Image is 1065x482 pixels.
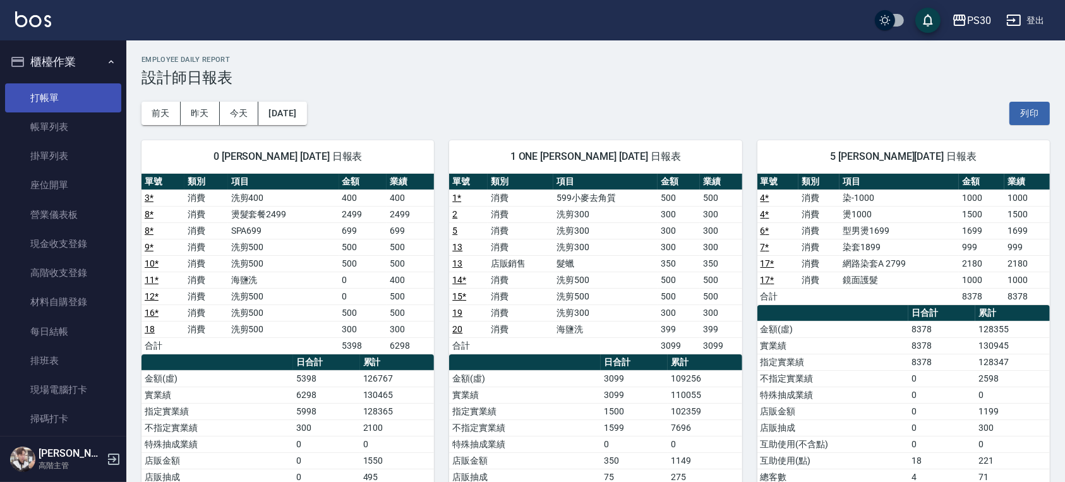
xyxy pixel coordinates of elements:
td: 海鹽洗 [553,321,658,337]
td: 洗剪300 [553,222,658,239]
td: 1500 [601,403,668,419]
td: 300 [658,222,700,239]
td: 0 [293,436,360,452]
td: 2100 [360,419,435,436]
td: 不指定實業績 [757,370,909,387]
a: 帳單列表 [5,112,121,142]
td: 3099 [601,370,668,387]
td: 燙1000 [839,206,959,222]
td: 消費 [798,222,839,239]
td: 指定實業績 [449,403,601,419]
th: 金額 [658,174,700,190]
button: save [915,8,941,33]
td: 699 [387,222,434,239]
td: 5998 [293,403,360,419]
td: 洗剪500 [228,321,339,337]
td: 金額(虛) [757,321,909,337]
td: 500 [387,304,434,321]
td: 128347 [975,354,1050,370]
td: 350 [658,255,700,272]
td: 8378 [908,337,975,354]
td: 金額(虛) [141,370,293,387]
td: 6298 [387,337,434,354]
a: 高階收支登錄 [5,258,121,287]
td: 2180 [959,255,1004,272]
td: 1000 [1004,272,1050,288]
td: 洗剪400 [228,190,339,206]
td: 7696 [668,419,742,436]
td: 海鹽洗 [228,272,339,288]
td: 消費 [798,255,839,272]
td: 2499 [339,206,387,222]
td: 1500 [1004,206,1050,222]
td: 消費 [798,190,839,206]
a: 5 [452,226,457,236]
td: 102359 [668,403,742,419]
td: 999 [959,239,1004,255]
td: 500 [700,288,742,304]
span: 5 [PERSON_NAME][DATE] 日報表 [773,150,1035,163]
td: 500 [658,190,700,206]
td: 500 [339,239,387,255]
div: PS30 [967,13,991,28]
td: 5398 [339,337,387,354]
td: 消費 [488,321,554,337]
td: 0 [601,436,668,452]
button: 列印 [1009,102,1050,125]
button: 今天 [220,102,259,125]
td: 消費 [184,288,227,304]
td: 指定實業績 [141,403,293,419]
a: 掛單列表 [5,142,121,171]
a: 打帳單 [5,83,121,112]
td: 洗剪500 [553,272,658,288]
td: 500 [387,288,434,304]
td: 399 [658,321,700,337]
td: 18 [908,452,975,469]
td: 8378 [908,321,975,337]
td: 3099 [601,387,668,403]
a: 材料自購登錄 [5,287,121,316]
td: 0 [975,436,1050,452]
td: 300 [700,206,742,222]
a: 營業儀表板 [5,200,121,229]
td: 實業績 [757,337,909,354]
td: 1000 [959,190,1004,206]
td: 店販金額 [757,403,909,419]
td: 350 [601,452,668,469]
a: 13 [452,258,462,268]
button: 登出 [1001,9,1050,32]
td: 1149 [668,452,742,469]
td: 300 [293,419,360,436]
td: 6298 [293,387,360,403]
a: 座位開單 [5,171,121,200]
td: 洗剪300 [553,239,658,255]
td: 300 [975,419,1050,436]
td: 鏡面護髮 [839,272,959,288]
th: 業績 [700,174,742,190]
td: 消費 [488,222,554,239]
th: 日合計 [293,354,360,371]
td: 金額(虛) [449,370,601,387]
td: 699 [339,222,387,239]
td: 燙髮套餐2499 [228,206,339,222]
td: 500 [387,255,434,272]
td: 消費 [488,239,554,255]
img: Logo [15,11,51,27]
td: 130465 [360,387,435,403]
td: 消費 [488,304,554,321]
button: PS30 [947,8,996,33]
h3: 設計師日報表 [141,69,1050,87]
td: 洗剪300 [553,206,658,222]
td: 8378 [959,288,1004,304]
td: 500 [700,272,742,288]
td: 1699 [959,222,1004,239]
td: 網路染套A 2799 [839,255,959,272]
td: 0 [668,436,742,452]
td: 消費 [798,206,839,222]
button: 前天 [141,102,181,125]
td: 染-1000 [839,190,959,206]
td: 0 [339,272,387,288]
th: 業績 [387,174,434,190]
td: 實業績 [141,387,293,403]
td: 消費 [798,272,839,288]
